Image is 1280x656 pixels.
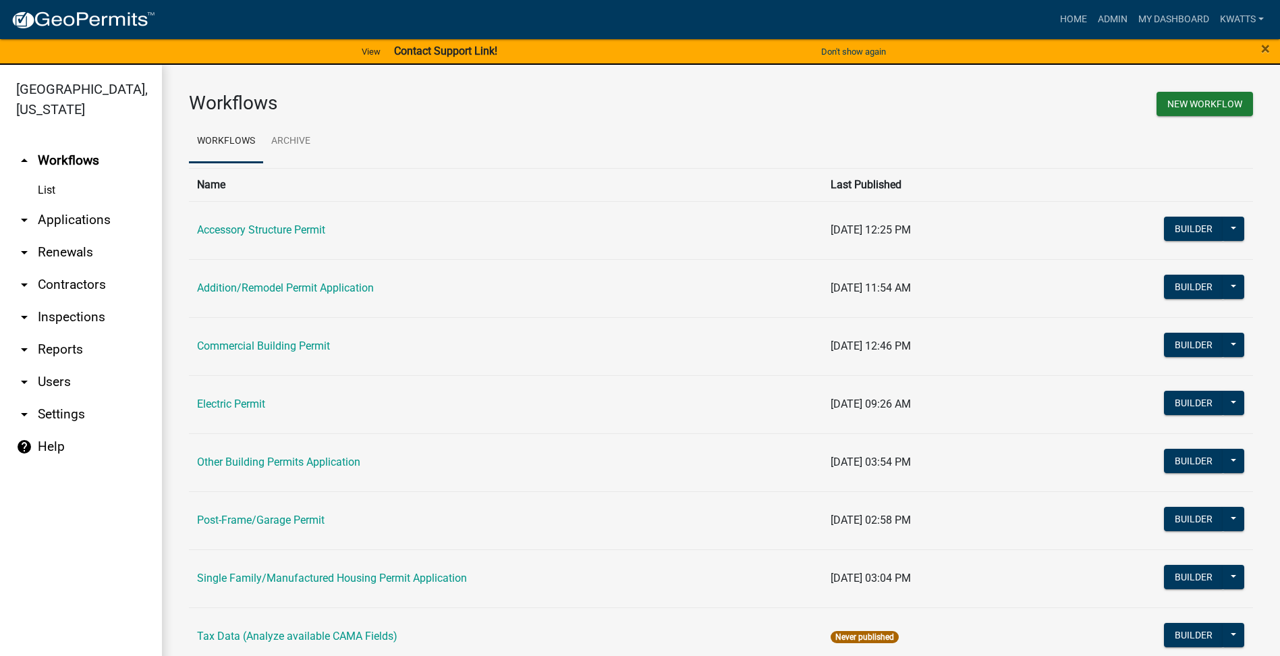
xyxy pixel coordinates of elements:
span: [DATE] 09:26 AM [831,398,911,410]
button: Builder [1164,565,1223,589]
i: help [16,439,32,455]
a: Post-Frame/Garage Permit [197,514,325,526]
a: Accessory Structure Permit [197,223,325,236]
strong: Contact Support Link! [394,45,497,57]
a: Kwatts [1215,7,1269,32]
span: [DATE] 02:58 PM [831,514,911,526]
a: Other Building Permits Application [197,456,360,468]
a: View [356,40,386,63]
button: Builder [1164,217,1223,241]
i: arrow_drop_down [16,212,32,228]
a: Archive [263,120,318,163]
span: [DATE] 03:54 PM [831,456,911,468]
button: Builder [1164,333,1223,357]
a: Tax Data (Analyze available CAMA Fields) [197,630,397,643]
th: Last Published [823,168,1036,201]
i: arrow_drop_down [16,341,32,358]
th: Name [189,168,823,201]
a: Single Family/Manufactured Housing Permit Application [197,572,467,584]
a: Workflows [189,120,263,163]
a: Electric Permit [197,398,265,410]
i: arrow_drop_down [16,244,32,261]
button: Builder [1164,391,1223,415]
a: Home [1055,7,1092,32]
button: Builder [1164,275,1223,299]
i: arrow_drop_down [16,374,32,390]
button: Close [1261,40,1270,57]
span: [DATE] 12:46 PM [831,339,911,352]
span: [DATE] 12:25 PM [831,223,911,236]
button: Builder [1164,623,1223,647]
button: Don't show again [816,40,891,63]
button: New Workflow [1157,92,1253,116]
i: arrow_drop_down [16,277,32,293]
span: × [1261,39,1270,58]
a: My Dashboard [1133,7,1215,32]
button: Builder [1164,449,1223,473]
span: Never published [831,631,899,643]
i: arrow_drop_down [16,406,32,422]
a: Commercial Building Permit [197,339,330,352]
a: Admin [1092,7,1133,32]
span: [DATE] 11:54 AM [831,281,911,294]
a: Addition/Remodel Permit Application [197,281,374,294]
i: arrow_drop_up [16,153,32,169]
i: arrow_drop_down [16,309,32,325]
button: Builder [1164,507,1223,531]
span: [DATE] 03:04 PM [831,572,911,584]
h3: Workflows [189,92,711,115]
